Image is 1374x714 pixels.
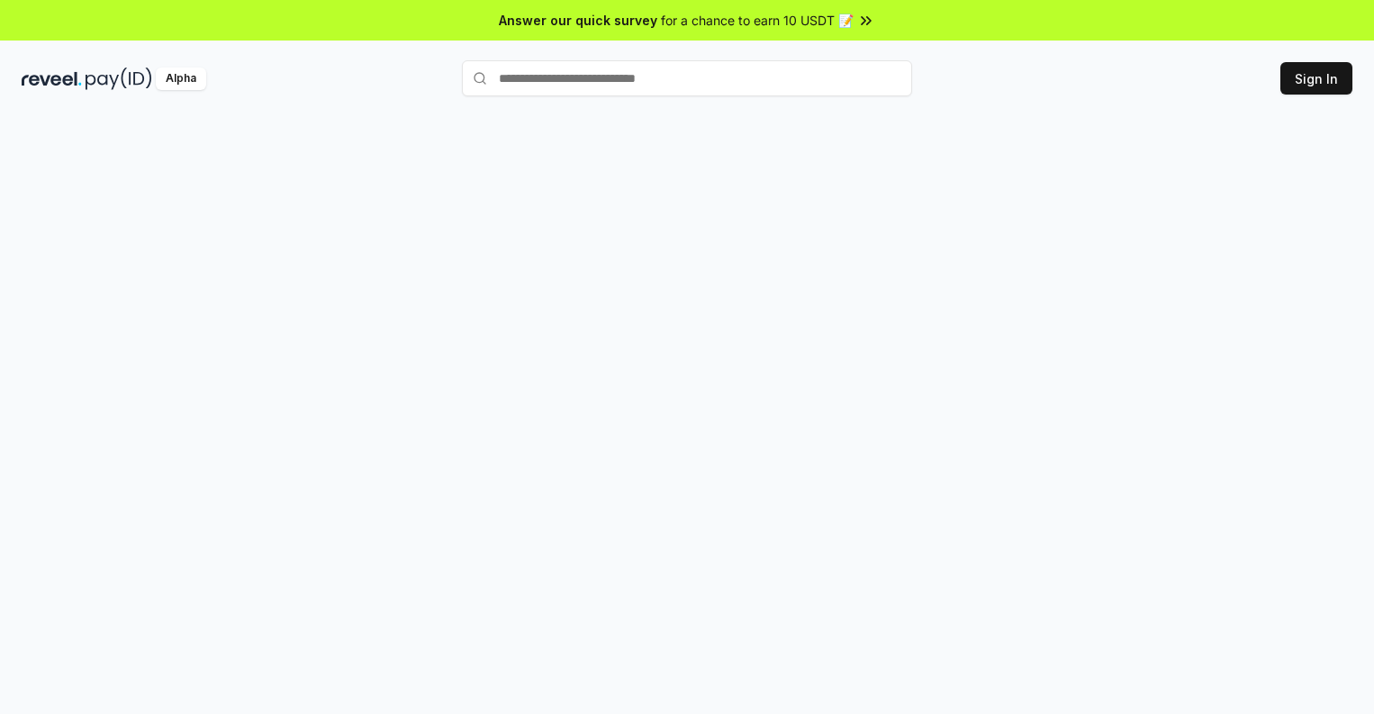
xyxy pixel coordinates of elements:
[156,68,206,90] div: Alpha
[86,68,152,90] img: pay_id
[22,68,82,90] img: reveel_dark
[499,11,657,30] span: Answer our quick survey
[1280,62,1352,95] button: Sign In
[661,11,854,30] span: for a chance to earn 10 USDT 📝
